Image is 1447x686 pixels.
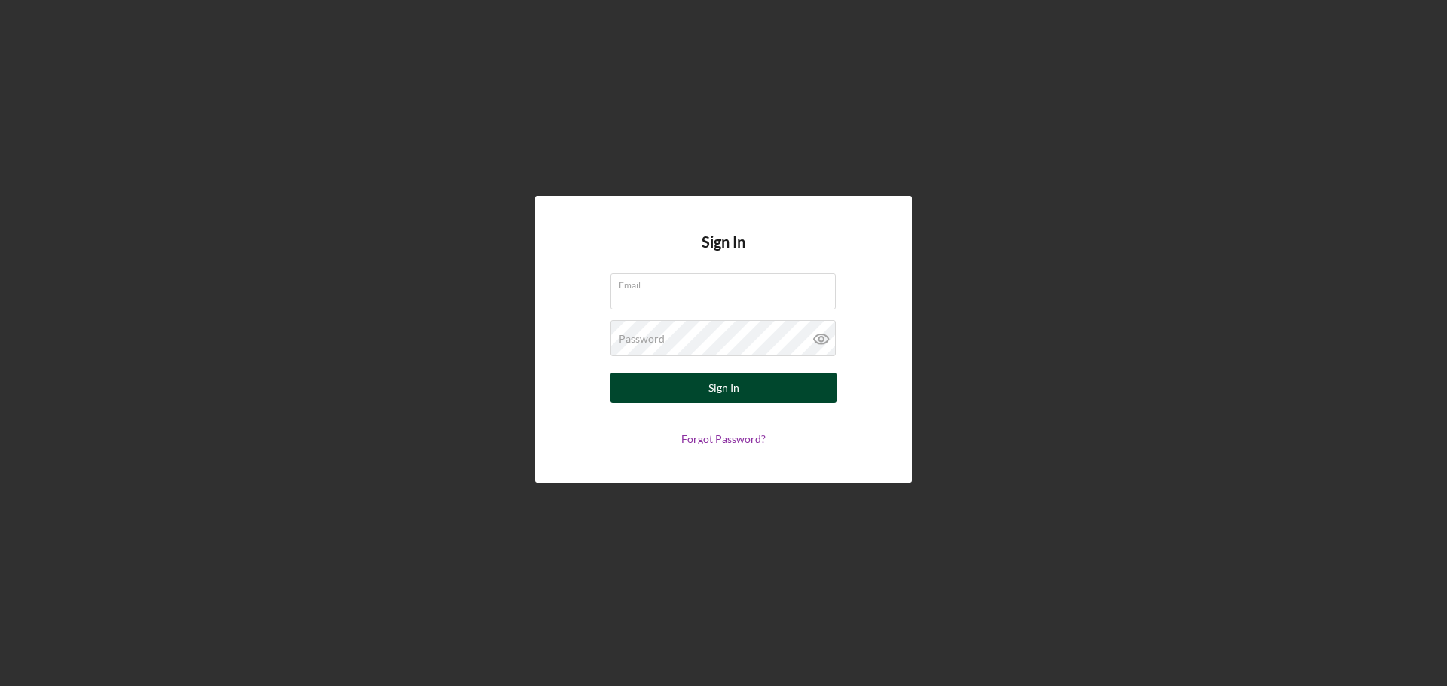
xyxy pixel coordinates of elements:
[619,274,836,291] label: Email
[681,432,766,445] a: Forgot Password?
[619,333,665,345] label: Password
[610,373,837,403] button: Sign In
[708,373,739,403] div: Sign In
[702,233,745,273] h4: Sign In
